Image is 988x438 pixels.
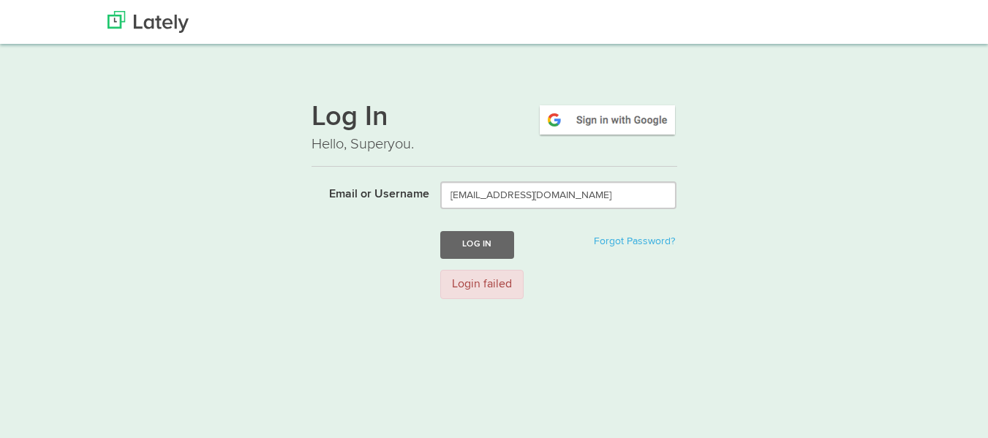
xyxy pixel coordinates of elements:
a: Forgot Password? [594,236,675,246]
input: Email or Username [440,181,676,209]
p: Hello, Superyou. [312,134,677,155]
h1: Log In [312,103,677,134]
img: google-signin.png [538,103,677,137]
img: Lately [108,11,189,33]
button: Log In [440,231,513,258]
label: Email or Username [301,181,430,203]
div: Login failed [440,270,524,300]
